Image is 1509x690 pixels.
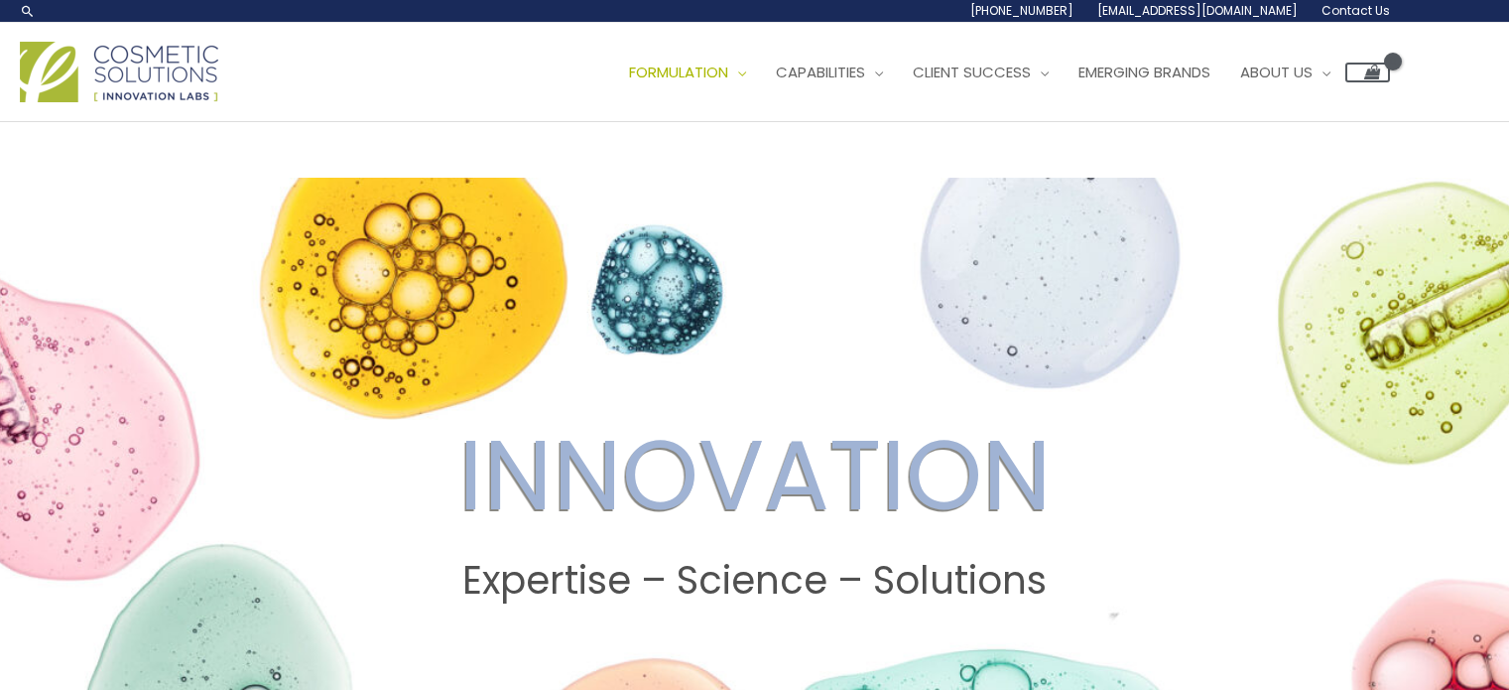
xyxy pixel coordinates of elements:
[1064,43,1225,102] a: Emerging Brands
[19,558,1490,604] h2: Expertise – Science – Solutions
[913,62,1031,82] span: Client Success
[19,417,1490,534] h2: INNOVATION
[776,62,865,82] span: Capabilities
[614,43,761,102] a: Formulation
[629,62,728,82] span: Formulation
[599,43,1390,102] nav: Site Navigation
[1345,63,1390,82] a: View Shopping Cart, empty
[20,42,218,102] img: Cosmetic Solutions Logo
[1078,62,1210,82] span: Emerging Brands
[970,2,1073,19] span: [PHONE_NUMBER]
[1240,62,1313,82] span: About Us
[1097,2,1298,19] span: [EMAIL_ADDRESS][DOMAIN_NAME]
[761,43,898,102] a: Capabilities
[1321,2,1390,19] span: Contact Us
[20,3,36,19] a: Search icon link
[898,43,1064,102] a: Client Success
[1225,43,1345,102] a: About Us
